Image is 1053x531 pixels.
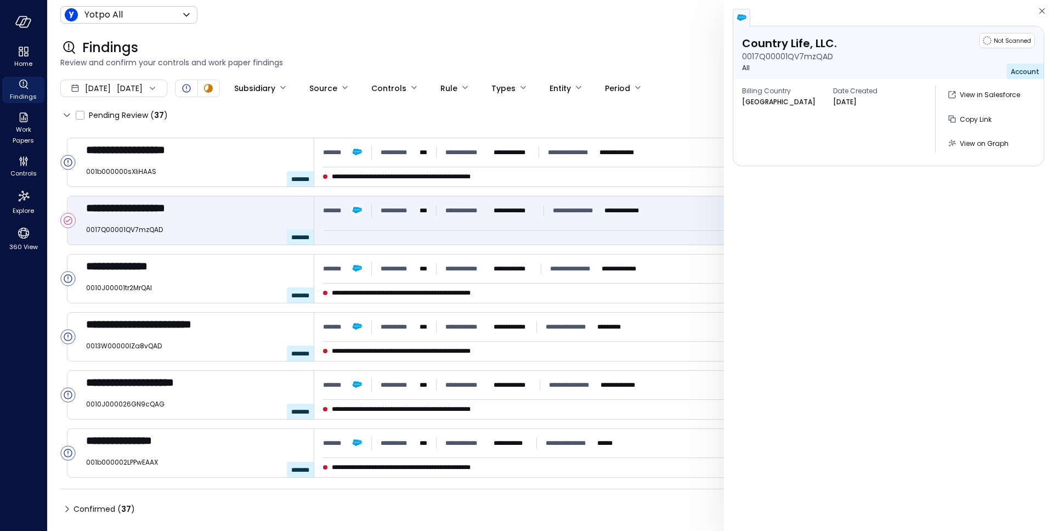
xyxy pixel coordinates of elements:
[13,205,34,216] span: Explore
[202,82,215,95] div: In Progress
[309,79,337,98] div: Source
[9,241,38,252] span: 360 View
[960,139,1009,148] span: View on Graph
[86,166,305,177] span: 001b000000sXliHAAS
[117,503,135,515] div: ( )
[2,187,44,217] div: Explore
[944,110,996,128] button: Copy Link
[944,86,1024,104] button: View in Salesforce
[60,271,76,286] div: Open
[60,387,76,403] div: Open
[85,82,111,94] span: [DATE]
[742,50,833,63] p: 0017Q00001QV7mzQAD
[86,224,305,235] span: 0017Q00001QV7mzQAD
[60,57,1040,69] span: Review and confirm your controls and work paper findings
[742,97,816,108] p: [GEOGRAPHIC_DATA]
[833,97,857,108] p: [DATE]
[742,63,837,74] p: All
[742,86,824,97] span: Billing Country
[605,79,630,98] div: Period
[60,445,76,461] div: Open
[86,457,305,468] span: 001b000002LPPwEAAX
[180,82,193,95] div: Open
[73,500,135,518] span: Confirmed
[150,109,168,121] div: ( )
[2,44,44,70] div: Home
[60,155,76,170] div: Open
[979,33,1035,48] div: Not Scanned
[10,91,37,102] span: Findings
[440,79,457,98] div: Rule
[84,8,123,21] p: Yotpo All
[1011,67,1039,76] span: Account
[60,213,76,228] div: Confirmed
[736,12,747,23] img: salesforce
[60,329,76,344] div: Open
[491,79,516,98] div: Types
[944,134,1013,152] button: View on Graph
[154,110,164,121] span: 37
[550,79,571,98] div: Entity
[82,39,138,57] span: Findings
[89,106,168,124] span: Pending Review
[2,224,44,253] div: 360 View
[121,504,131,515] span: 37
[2,110,44,147] div: Work Papers
[2,77,44,103] div: Findings
[65,8,78,21] img: Icon
[371,79,406,98] div: Controls
[2,154,44,180] div: Controls
[833,86,915,97] span: Date Created
[7,124,40,146] span: Work Papers
[960,89,1020,100] p: View in Salesforce
[234,79,275,98] div: Subsidiary
[14,58,32,69] span: Home
[86,399,305,410] span: 0010J000026GN9cQAG
[10,168,37,179] span: Controls
[86,341,305,352] span: 0013W00000IZa8vQAD
[742,36,837,50] p: Country Life, LLC.
[960,115,992,124] span: Copy Link
[86,283,305,293] span: 0010J00001tr2MrQAI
